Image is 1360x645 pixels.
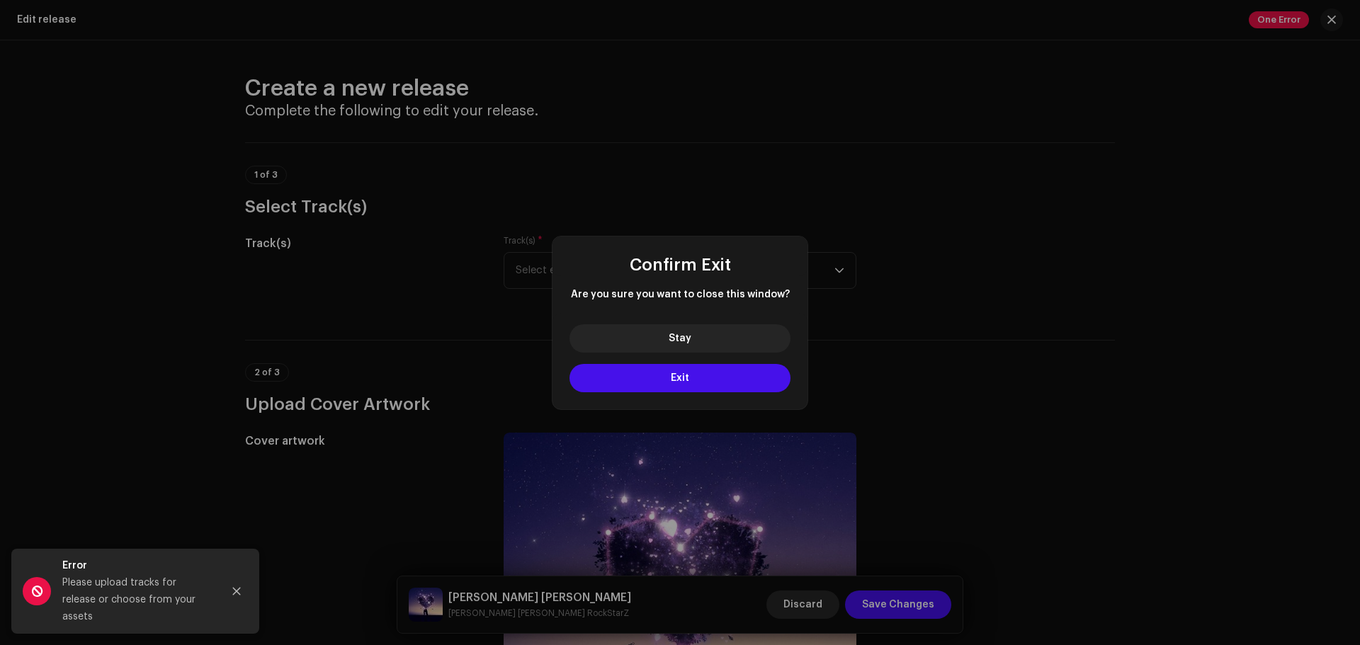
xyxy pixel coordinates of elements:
button: Exit [569,364,790,392]
div: Please upload tracks for release or choose from your assets [62,574,211,625]
button: Stay [569,324,790,353]
div: Error [62,557,211,574]
span: Confirm Exit [630,256,731,273]
span: Stay [669,333,691,343]
span: Exit [671,373,689,383]
span: Are you sure you want to close this window? [569,287,790,302]
button: Close [222,577,251,605]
